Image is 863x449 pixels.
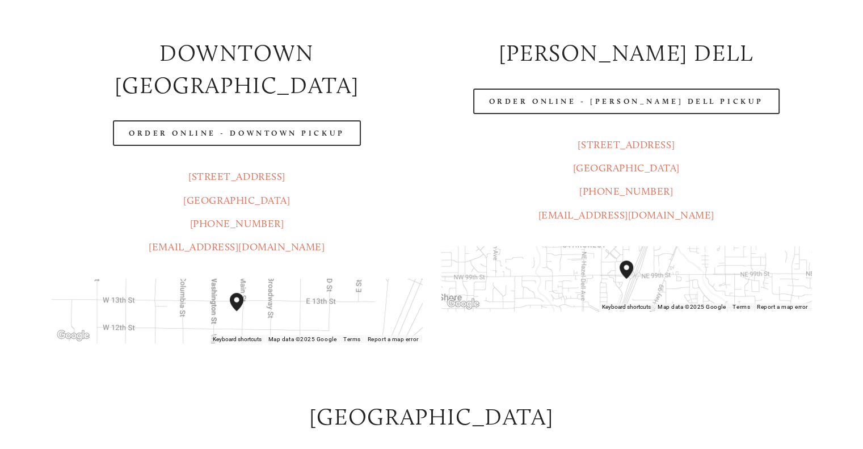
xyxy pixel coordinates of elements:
[444,296,482,311] a: Open this area in Google Maps (opens a new window)
[54,328,92,343] a: Open this area in Google Maps (opens a new window)
[149,241,325,253] a: [EMAIL_ADDRESS][DOMAIN_NAME]
[757,304,808,310] a: Report a map error
[573,162,680,174] a: [GEOGRAPHIC_DATA]
[658,304,726,310] span: Map data ©2025 Google
[538,209,714,221] a: [EMAIL_ADDRESS][DOMAIN_NAME]
[52,401,811,433] h2: [GEOGRAPHIC_DATA]
[188,170,285,183] a: [STREET_ADDRESS]
[733,304,750,310] a: Terms
[213,335,262,343] button: Keyboard shortcuts
[473,89,780,114] a: Order Online - [PERSON_NAME] Dell Pickup
[54,328,92,343] img: Google
[444,296,482,311] img: Google
[190,217,284,230] a: [PHONE_NUMBER]
[579,185,673,198] a: [PHONE_NUMBER]
[268,336,336,342] span: Map data ©2025 Google
[620,261,647,297] div: Amaro's Table 816 Northeast 98th Circle Vancouver, WA, 98665, United States
[113,120,361,146] a: Order Online - Downtown pickup
[368,336,419,342] a: Report a map error
[343,336,361,342] a: Terms
[230,293,257,329] div: Amaro's Table 1220 Main Street vancouver, United States
[578,139,675,151] a: [STREET_ADDRESS]
[183,194,290,207] a: [GEOGRAPHIC_DATA]
[602,303,651,311] button: Keyboard shortcuts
